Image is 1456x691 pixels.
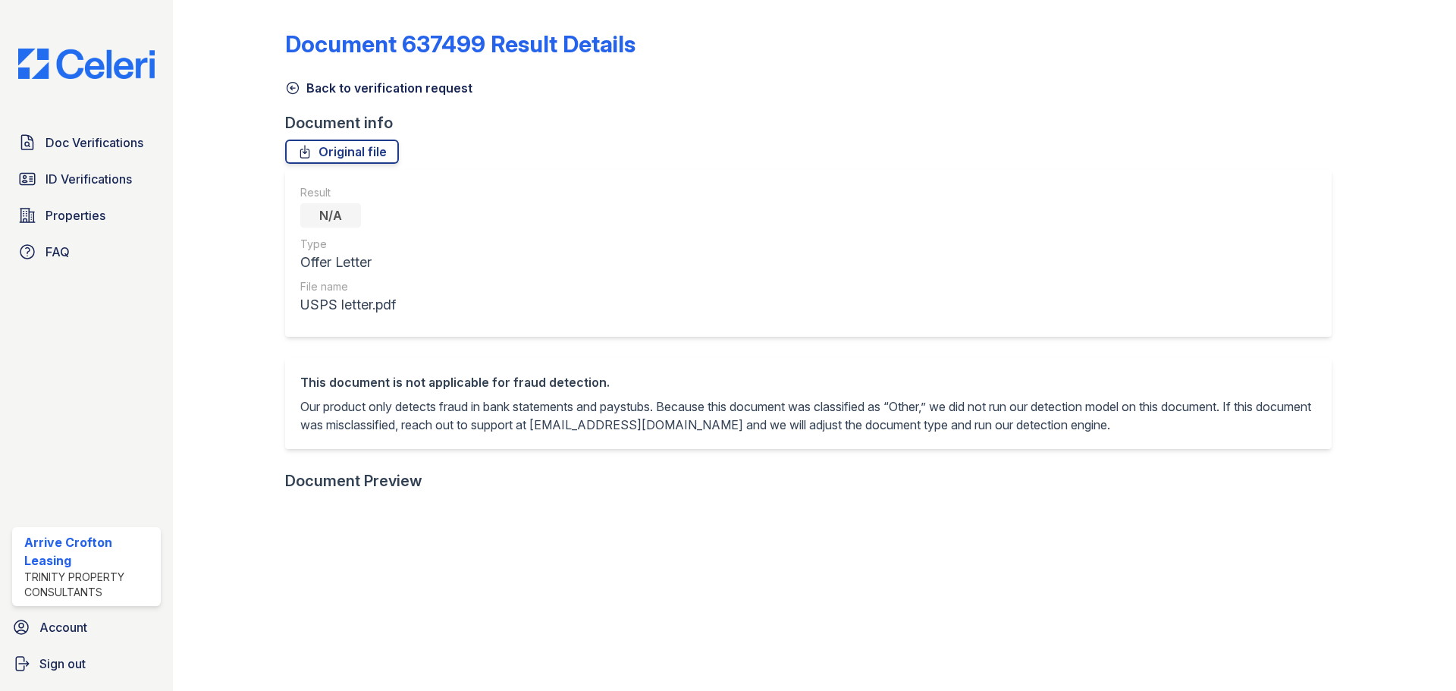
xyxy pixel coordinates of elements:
a: Back to verification request [285,79,472,97]
span: Properties [45,206,105,225]
div: USPS letter.pdf [300,294,396,316]
a: Document 637499 Result Details [285,30,635,58]
div: Document info [285,112,1344,133]
div: Type [300,237,396,252]
a: Properties [12,200,161,231]
div: Result [300,185,396,200]
img: CE_Logo_Blue-a8612792a0a2168367f1c8372b55b34899dd931a85d93a1a3d3e32e68fde9ad4.png [6,49,167,79]
div: N/A [300,203,361,228]
p: Our product only detects fraud in bank statements and paystubs. Because this document was classif... [300,397,1316,434]
div: File name [300,279,396,294]
span: Sign out [39,655,86,673]
a: Doc Verifications [12,127,161,158]
a: FAQ [12,237,161,267]
span: Account [39,618,87,636]
a: Sign out [6,649,167,679]
a: Original file [285,140,399,164]
span: ID Verifications [45,170,132,188]
a: ID Verifications [12,164,161,194]
div: Trinity Property Consultants [24,570,155,600]
div: Arrive Crofton Leasing [24,533,155,570]
div: Document Preview [285,470,422,492]
span: Doc Verifications [45,133,143,152]
a: Account [6,612,167,642]
div: This document is not applicable for fraud detection. [300,373,1316,391]
span: FAQ [45,243,70,261]
div: Offer Letter [300,252,396,273]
